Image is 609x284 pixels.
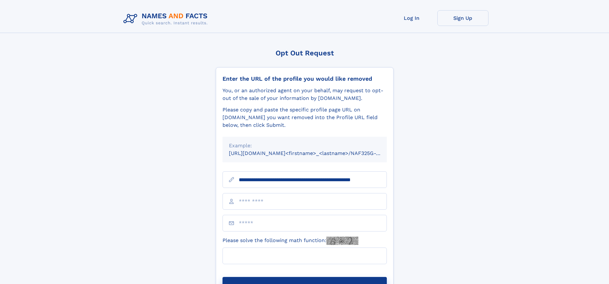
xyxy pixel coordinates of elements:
[223,87,387,102] div: You, or an authorized agent on your behalf, may request to opt-out of the sale of your informatio...
[437,10,488,26] a: Sign Up
[216,49,394,57] div: Opt Out Request
[121,10,213,28] img: Logo Names and Facts
[229,142,380,150] div: Example:
[223,237,358,245] label: Please solve the following math function:
[223,75,387,82] div: Enter the URL of the profile you would like removed
[223,106,387,129] div: Please copy and paste the specific profile page URL on [DOMAIN_NAME] you want removed into the Pr...
[229,150,399,156] small: [URL][DOMAIN_NAME]<firstname>_<lastname>/NAF325G-xxxxxxxx
[386,10,437,26] a: Log In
